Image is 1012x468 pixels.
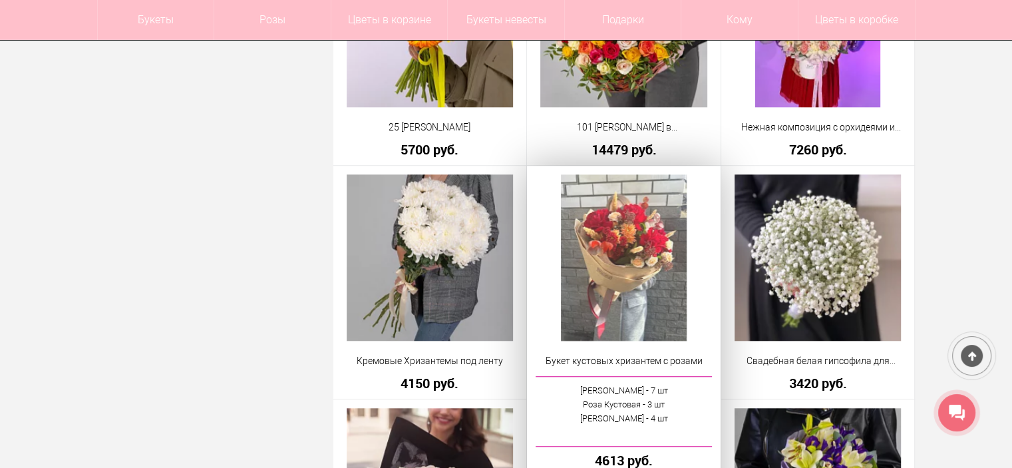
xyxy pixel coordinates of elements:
a: Букет кустовых хризантем с розами [536,354,712,368]
img: Кремовые Хризантемы под ленту [347,174,513,341]
a: Свадебная белая гипсофила для невесты [730,354,906,368]
a: 5700 руб. [342,142,518,156]
a: Кремовые Хризантемы под ленту [342,354,518,368]
a: 14479 руб. [536,142,712,156]
a: Нежная композиция с орхидеями и розами [730,120,906,134]
a: 7260 руб. [730,142,906,156]
a: 4150 руб. [342,376,518,390]
a: 4613 руб. [536,453,712,467]
a: 3420 руб. [730,376,906,390]
img: Свадебная белая гипсофила для невесты [735,174,901,341]
a: 25 [PERSON_NAME] [342,120,518,134]
a: 101 [PERSON_NAME] в [GEOGRAPHIC_DATA] [536,120,712,134]
a: [PERSON_NAME] - 7 штРоза Кустовая - 3 шт[PERSON_NAME] - 4 шт [536,376,712,447]
img: Букет кустовых хризантем с розами [561,174,686,341]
